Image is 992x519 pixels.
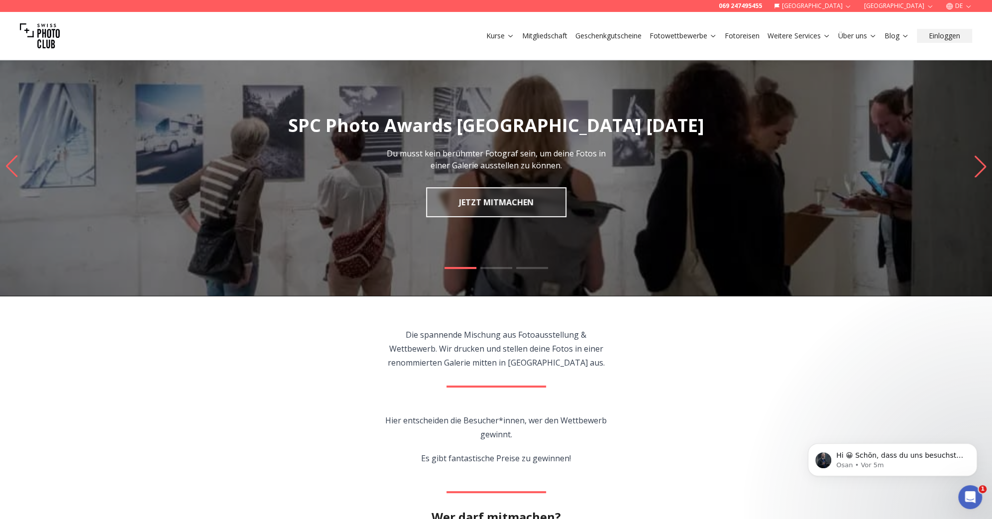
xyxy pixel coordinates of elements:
button: Geschenkgutscheine [571,29,646,43]
button: Blog [881,29,913,43]
button: Mitgliedschaft [518,29,571,43]
a: Kurse [486,31,514,41]
p: Du musst kein berühmter Fotograf sein, um deine Fotos in einer Galerie ausstellen zu können. [385,147,608,171]
button: Fotowettbewerbe [646,29,721,43]
span: 1 [979,485,987,493]
a: Blog [884,31,909,41]
button: Kurse [482,29,518,43]
iframe: Intercom notifications Nachricht [793,422,992,492]
button: Fotoreisen [721,29,764,43]
p: Hier entscheiden die Besucher*innen, wer den Wettbewerb gewinnt. [382,413,610,441]
a: Weitere Services [768,31,830,41]
a: Fotowettbewerbe [650,31,717,41]
a: Mitgliedschaft [522,31,567,41]
p: Es gibt fantastische Preise zu gewinnen! [382,451,610,465]
a: Fotoreisen [725,31,760,41]
a: 069 247495455 [719,2,762,10]
button: Weitere Services [764,29,834,43]
a: Über uns [838,31,877,41]
button: Einloggen [917,29,972,43]
img: Swiss photo club [20,16,60,56]
p: Die spannende Mischung aus Fotoausstellung & Wettbewerb. Wir drucken und stellen deine Fotos in e... [382,328,610,370]
a: JETZT MITMACHEN [426,187,566,217]
iframe: Intercom live chat [958,485,982,509]
button: Über uns [834,29,881,43]
a: Geschenkgutscheine [575,31,642,41]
